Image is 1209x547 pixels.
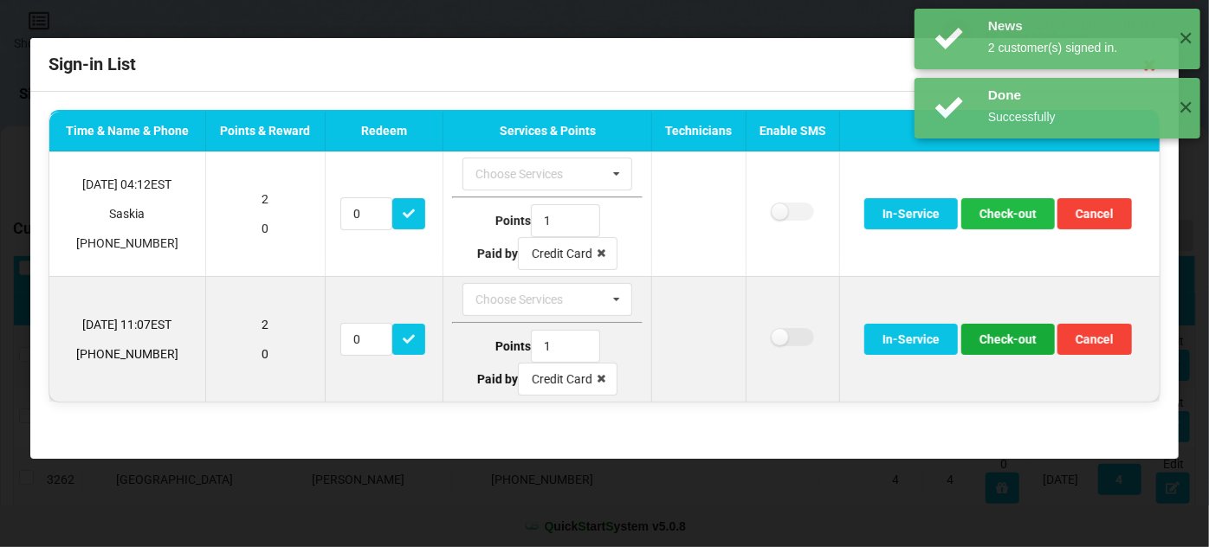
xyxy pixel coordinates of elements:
div: News [988,17,1166,35]
th: Technicians [651,112,745,152]
input: Type Points [531,204,600,237]
b: Points [495,339,531,353]
button: Cancel [1057,198,1132,229]
p: [DATE] 11:07 EST [58,316,197,333]
p: [PHONE_NUMBER] [58,235,197,252]
div: 2 customer(s) signed in. [988,39,1166,56]
th: Time & Name & Phone [49,112,205,152]
input: Redeem [340,197,392,230]
p: [PHONE_NUMBER] [58,345,197,363]
b: Paid by [477,247,518,261]
input: Type Points [531,330,600,363]
input: Redeem [340,323,392,356]
b: Paid by [477,372,518,386]
div: Credit Card [532,373,592,385]
div: Successfully [988,108,1166,125]
th: Services & Points [443,112,651,152]
div: Choose Services [471,290,588,310]
th: Enable SMS [745,112,838,152]
th: Redeem [325,112,443,152]
button: Check-out [961,198,1055,229]
button: Check-out [961,324,1055,355]
p: Saskia [58,205,197,222]
p: 0 [214,345,316,363]
button: In-Service [864,198,958,229]
button: Cancel [1057,324,1132,355]
div: Choose Services [471,164,588,184]
button: In-Service [864,324,958,355]
div: Sign-in List [30,38,1179,92]
th: Points & Reward [205,112,325,152]
p: 2 [214,190,316,208]
b: Points [495,214,531,228]
p: [DATE] 04:12 EST [58,176,197,193]
p: 0 [214,220,316,237]
div: Done [988,87,1166,104]
p: 2 [214,316,316,333]
div: Credit Card [532,248,592,260]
